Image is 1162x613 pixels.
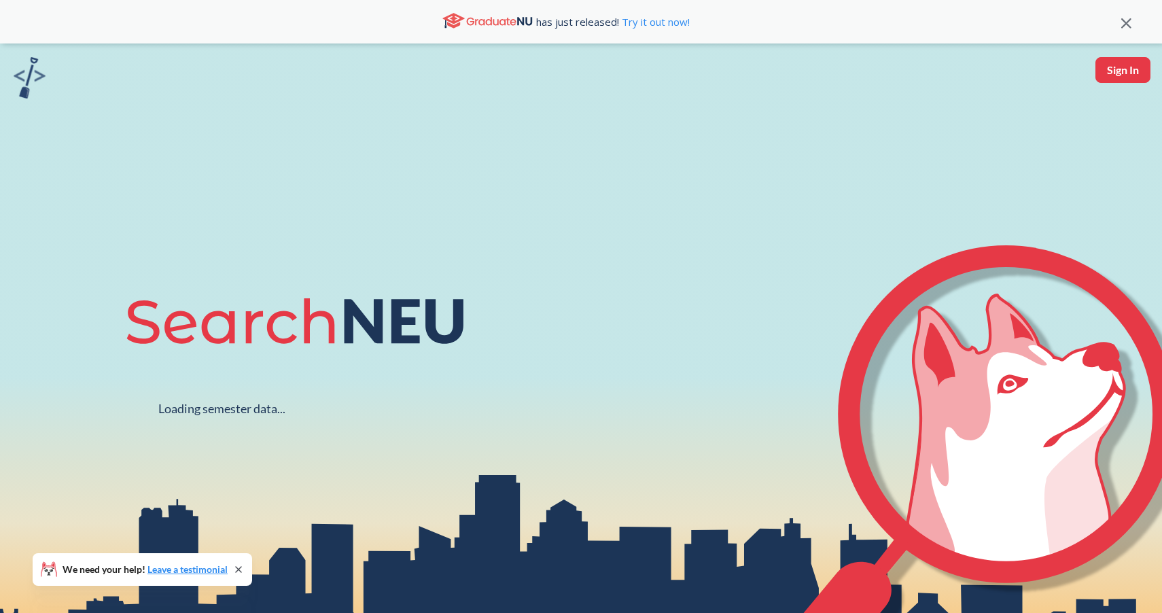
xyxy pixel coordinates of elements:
span: has just released! [536,14,690,29]
div: Loading semester data... [158,401,285,417]
a: Leave a testimonial [147,563,228,575]
span: We need your help! [63,565,228,574]
a: sandbox logo [14,57,46,103]
a: Try it out now! [619,15,690,29]
img: sandbox logo [14,57,46,99]
button: Sign In [1095,57,1150,83]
